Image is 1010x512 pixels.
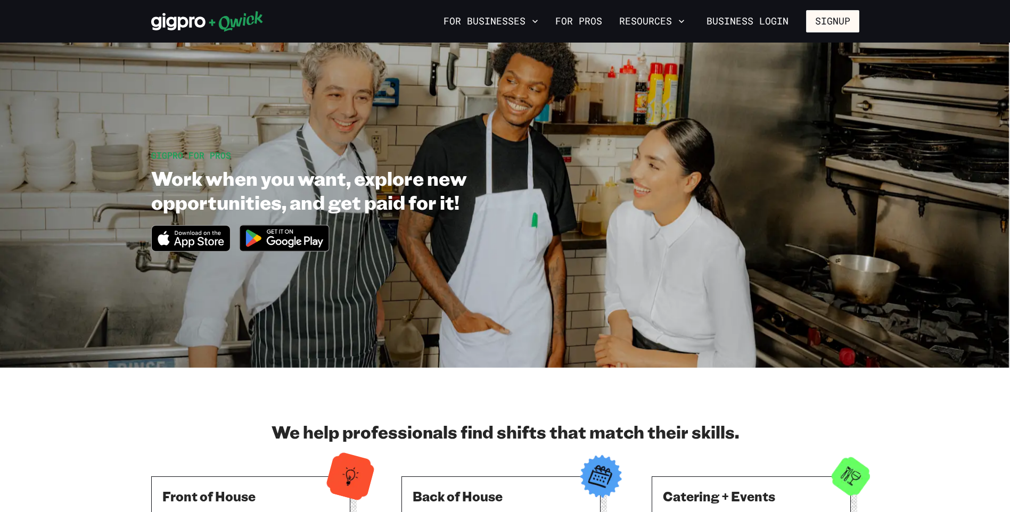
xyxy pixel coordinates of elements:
[413,488,589,505] h3: Back of House
[151,166,576,214] h1: Work when you want, explore new opportunities, and get paid for it!
[806,10,859,32] button: Signup
[162,488,339,505] h3: Front of House
[439,12,543,30] button: For Businesses
[697,10,798,32] a: Business Login
[151,150,231,161] span: GIGPRO FOR PROS
[615,12,689,30] button: Resources
[233,218,336,258] img: Get it on Google Play
[663,488,840,505] h3: Catering + Events
[151,243,231,254] a: Download on the App Store
[151,421,859,442] h2: We help professionals find shifts that match their skills.
[551,12,606,30] a: For Pros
